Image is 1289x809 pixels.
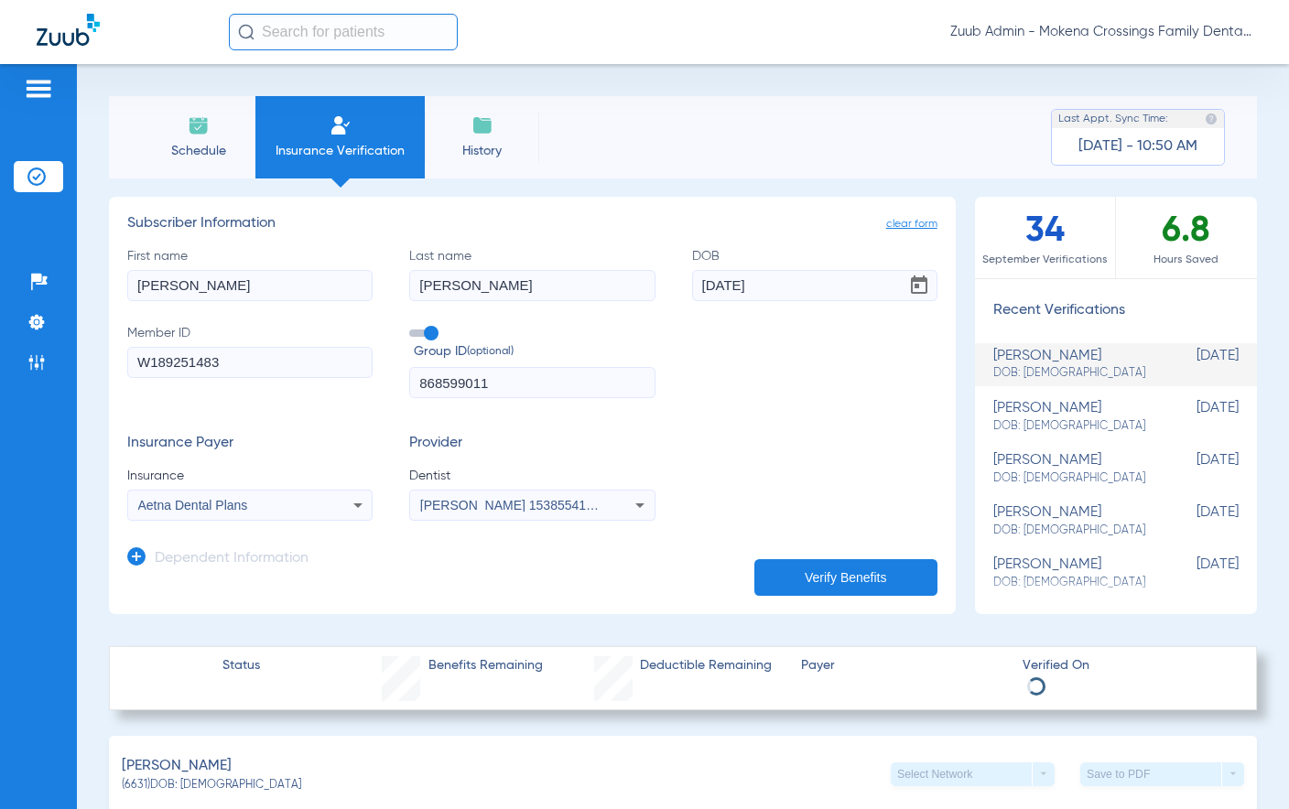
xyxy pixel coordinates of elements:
[993,365,1147,382] span: DOB: [DEMOGRAPHIC_DATA]
[127,215,937,233] h3: Subscriber Information
[1023,656,1228,675] span: Verified On
[414,342,655,361] span: Group ID
[127,324,373,399] label: Member ID
[993,452,1147,486] div: [PERSON_NAME]
[1147,452,1239,486] span: [DATE]
[640,656,772,675] span: Deductible Remaining
[155,142,242,160] span: Schedule
[37,14,100,46] img: Zuub Logo
[222,656,260,675] span: Status
[409,247,655,301] label: Last name
[1147,504,1239,538] span: [DATE]
[993,523,1147,539] span: DOB: [DEMOGRAPHIC_DATA]
[801,656,1006,675] span: Payer
[155,550,309,568] h3: Dependent Information
[1147,556,1239,590] span: [DATE]
[122,778,301,794] span: (6631) DOB: [DEMOGRAPHIC_DATA]
[330,114,352,136] img: Manual Insurance Verification
[471,114,493,136] img: History
[428,656,543,675] span: Benefits Remaining
[993,400,1147,434] div: [PERSON_NAME]
[975,197,1116,278] div: 34
[122,755,232,778] span: [PERSON_NAME]
[127,247,373,301] label: First name
[1147,348,1239,382] span: [DATE]
[975,251,1115,269] span: September Verifications
[950,23,1252,41] span: Zuub Admin - Mokena Crossings Family Dental
[229,14,458,50] input: Search for patients
[993,470,1147,487] span: DOB: [DEMOGRAPHIC_DATA]
[269,142,411,160] span: Insurance Verification
[1078,137,1197,156] span: [DATE] - 10:50 AM
[409,270,655,301] input: Last name
[692,270,937,301] input: DOBOpen calendar
[901,267,937,304] button: Open calendar
[754,559,937,596] button: Verify Benefits
[1205,113,1218,125] img: last sync help info
[409,467,655,485] span: Dentist
[188,114,210,136] img: Schedule
[467,342,514,361] small: (optional)
[993,504,1147,538] div: [PERSON_NAME]
[993,556,1147,590] div: [PERSON_NAME]
[24,78,53,100] img: hamburger-icon
[692,247,937,301] label: DOB
[993,348,1147,382] div: [PERSON_NAME]
[420,498,601,512] span: [PERSON_NAME] 1538554126
[127,435,373,453] h3: Insurance Payer
[1147,400,1239,434] span: [DATE]
[975,302,1257,320] h3: Recent Verifications
[127,270,373,301] input: First name
[1116,251,1257,269] span: Hours Saved
[993,575,1147,591] span: DOB: [DEMOGRAPHIC_DATA]
[409,435,655,453] h3: Provider
[1058,110,1168,128] span: Last Appt. Sync Time:
[439,142,525,160] span: History
[138,498,248,512] span: Aetna Dental Plans
[1116,197,1257,278] div: 6.8
[127,347,373,378] input: Member ID
[127,467,373,485] span: Insurance
[993,418,1147,435] span: DOB: [DEMOGRAPHIC_DATA]
[238,24,255,40] img: Search Icon
[886,215,937,233] span: clear form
